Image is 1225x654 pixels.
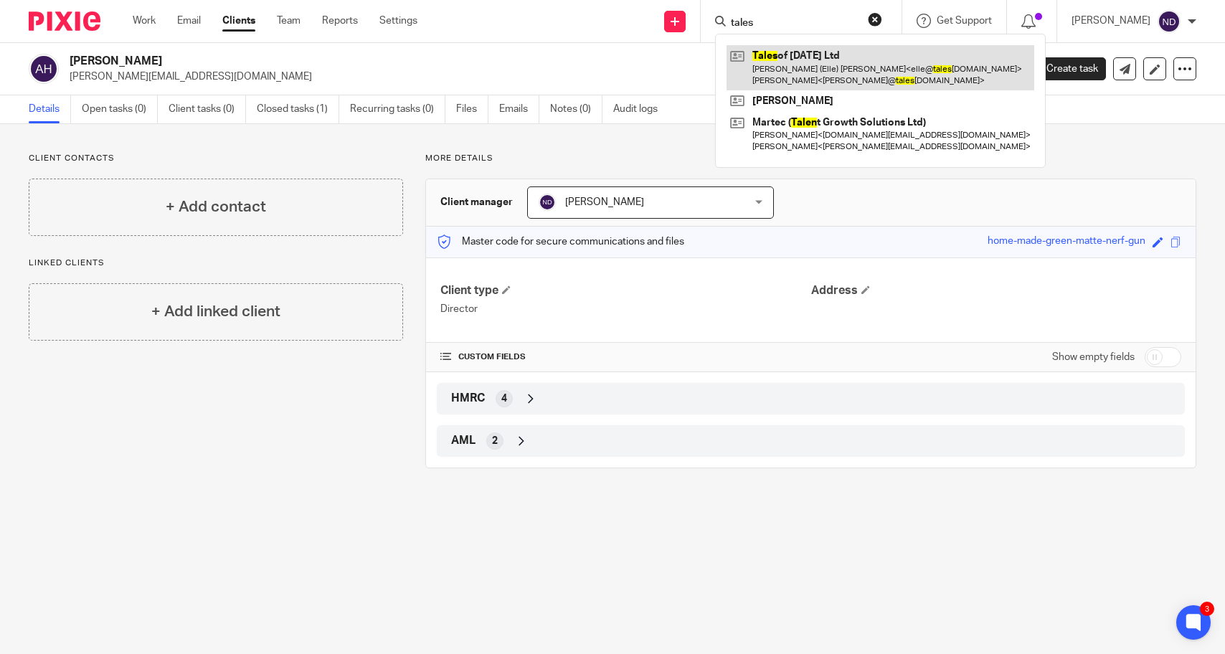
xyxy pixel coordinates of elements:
h4: + Add linked client [151,300,280,323]
button: Clear [868,12,882,27]
span: AML [451,433,476,448]
span: 2 [492,434,498,448]
input: Search [729,17,859,30]
p: More details [425,153,1196,164]
img: svg%3E [1158,10,1181,33]
a: Settings [379,14,417,28]
a: Notes (0) [550,95,602,123]
a: Audit logs [613,95,668,123]
a: Files [456,95,488,123]
a: Team [277,14,301,28]
p: [PERSON_NAME][EMAIL_ADDRESS][DOMAIN_NAME] [70,70,1001,84]
a: Email [177,14,201,28]
h2: [PERSON_NAME] [70,54,815,69]
a: Open tasks (0) [82,95,158,123]
span: [PERSON_NAME] [565,197,644,207]
a: Closed tasks (1) [257,95,339,123]
span: HMRC [451,391,485,406]
a: Emails [499,95,539,123]
h4: Address [811,283,1181,298]
a: Work [133,14,156,28]
a: Create task [1023,57,1106,80]
a: Clients [222,14,255,28]
a: Details [29,95,71,123]
span: 4 [501,392,507,406]
img: svg%3E [539,194,556,211]
p: Linked clients [29,257,403,269]
img: svg%3E [29,54,59,84]
p: [PERSON_NAME] [1072,14,1150,28]
p: Client contacts [29,153,403,164]
span: Get Support [937,16,992,26]
h4: CUSTOM FIELDS [440,351,810,363]
img: Pixie [29,11,100,31]
a: Reports [322,14,358,28]
div: 3 [1200,602,1214,616]
p: Director [440,302,810,316]
div: home-made-green-matte-nerf-gun [988,234,1145,250]
a: Client tasks (0) [169,95,246,123]
h3: Client manager [440,195,513,209]
h4: + Add contact [166,196,266,218]
p: Master code for secure communications and files [437,234,684,249]
label: Show empty fields [1052,350,1135,364]
h4: Client type [440,283,810,298]
a: Recurring tasks (0) [350,95,445,123]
